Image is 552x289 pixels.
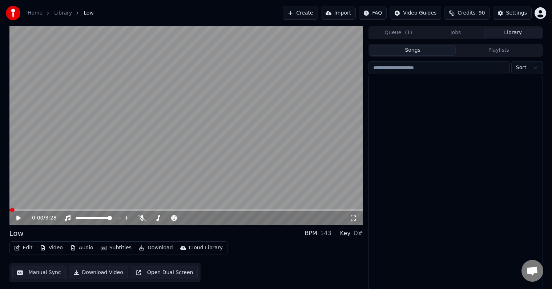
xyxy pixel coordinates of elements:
div: / [32,214,49,222]
button: Import [321,7,356,20]
button: Library [484,28,542,38]
span: Low [84,9,94,17]
button: Settings [493,7,532,20]
button: Songs [370,45,456,56]
nav: breadcrumb [28,9,94,17]
button: Download Video [69,266,128,279]
div: BPM [305,229,317,238]
button: Open Dual Screen [131,266,198,279]
span: 90 [479,9,485,17]
span: 0:00 [32,214,43,222]
div: Low [9,228,24,238]
button: Download [136,243,176,253]
span: Sort [516,64,527,71]
button: Queue [370,28,427,38]
button: Jobs [427,28,484,38]
button: Manual Sync [12,266,66,279]
div: Cloud Library [189,244,223,252]
button: Video [37,243,66,253]
button: Edit [11,243,36,253]
div: 143 [320,229,331,238]
button: Video Guides [390,7,441,20]
a: Library [54,9,72,17]
span: 3:28 [45,214,56,222]
button: Playlists [456,45,542,56]
button: Create [283,7,318,20]
span: ( 1 ) [405,29,412,36]
div: Open chat [521,260,543,282]
button: Credits90 [444,7,489,20]
img: youka [6,6,20,20]
div: Key [340,229,351,238]
div: D# [354,229,363,238]
button: Audio [67,243,96,253]
button: Subtitles [98,243,134,253]
button: FAQ [359,7,387,20]
div: Settings [506,9,527,17]
a: Home [28,9,43,17]
span: Credits [458,9,475,17]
